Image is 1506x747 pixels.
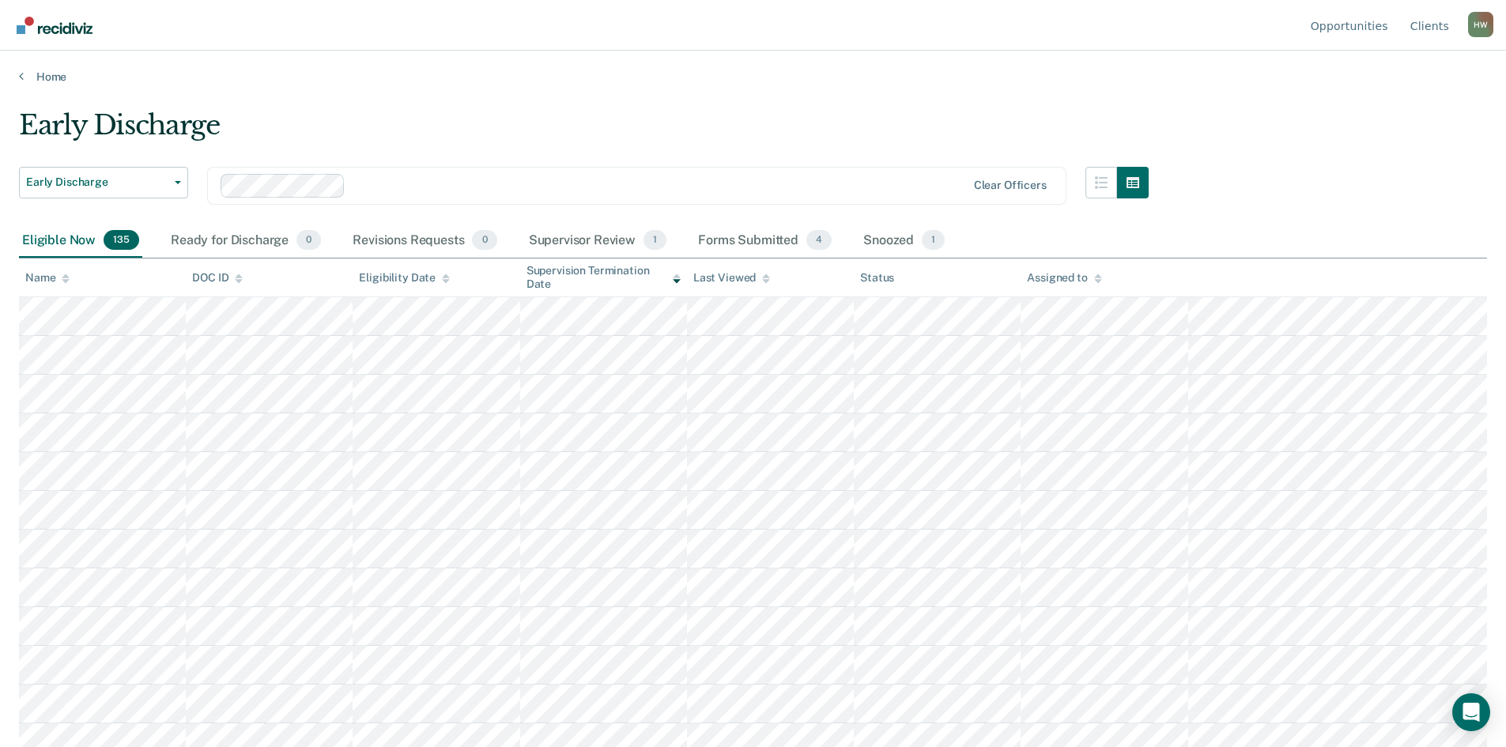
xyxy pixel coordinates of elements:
div: Clear officers [974,179,1047,192]
button: Early Discharge [19,167,188,198]
div: Forms Submitted4 [695,224,835,258]
div: Name [25,271,70,285]
span: 0 [472,230,496,251]
div: Snoozed1 [860,224,948,258]
div: Supervisor Review1 [526,224,670,258]
div: Eligible Now135 [19,224,142,258]
span: 135 [104,230,139,251]
span: 1 [644,230,666,251]
span: 1 [922,230,945,251]
div: Status [860,271,894,285]
div: Supervision Termination Date [527,264,681,291]
div: DOC ID [192,271,243,285]
span: 0 [296,230,321,251]
button: Profile dropdown button [1468,12,1493,37]
div: Assigned to [1027,271,1101,285]
div: H W [1468,12,1493,37]
div: Ready for Discharge0 [168,224,324,258]
div: Revisions Requests0 [349,224,500,258]
a: Home [19,70,1487,84]
img: Recidiviz [17,17,92,34]
div: Eligibility Date [359,271,450,285]
span: 4 [806,230,832,251]
div: Early Discharge [19,109,1149,154]
span: Early Discharge [26,175,168,189]
div: Last Viewed [693,271,770,285]
div: Open Intercom Messenger [1452,693,1490,731]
